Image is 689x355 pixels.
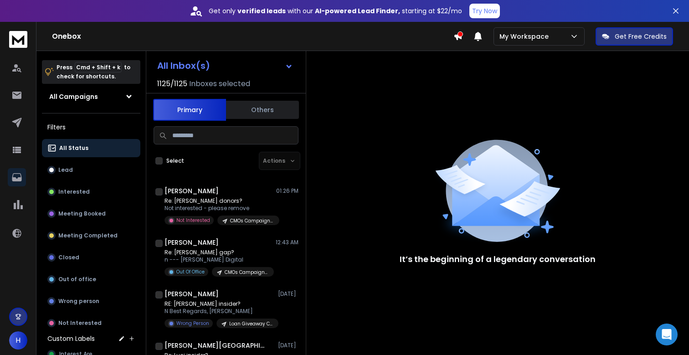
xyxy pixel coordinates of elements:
[42,270,140,288] button: Out of office
[42,226,140,245] button: Meeting Completed
[165,238,219,247] h1: [PERSON_NAME]
[58,254,79,261] p: Closed
[276,239,298,246] p: 12:43 AM
[42,121,140,134] h3: Filters
[176,217,210,224] p: Not Interested
[59,144,88,152] p: All Status
[157,78,187,89] span: 1125 / 1125
[150,57,300,75] button: All Inbox(s)
[615,32,667,41] p: Get Free Credits
[165,308,274,315] p: N Best Regards, [PERSON_NAME]
[225,269,268,276] p: CMOs Campaign Optivate
[276,187,298,195] p: 01:26 PM
[42,139,140,157] button: All Status
[165,197,274,205] p: Re: [PERSON_NAME] donors?
[165,300,274,308] p: RE: [PERSON_NAME] insider?
[165,256,274,263] p: n --- [PERSON_NAME] Digital
[157,61,210,70] h1: All Inbox(s)
[57,63,130,81] p: Press to check for shortcuts.
[165,249,274,256] p: Re: [PERSON_NAME] gap?
[278,342,298,349] p: [DATE]
[42,314,140,332] button: Not Interested
[153,99,226,121] button: Primary
[469,4,500,18] button: Try Now
[230,217,274,224] p: CMOs Campaign Optivate
[9,331,27,350] button: H
[176,268,205,275] p: Out Of Office
[400,253,596,266] p: It’s the beginning of a legendary conversation
[58,232,118,239] p: Meeting Completed
[42,292,140,310] button: Wrong person
[52,31,453,42] h1: Onebox
[226,100,299,120] button: Others
[472,6,497,15] p: Try Now
[75,62,122,72] span: Cmd + Shift + k
[42,161,140,179] button: Lead
[58,298,99,305] p: Wrong person
[42,87,140,106] button: All Campaigns
[209,6,462,15] p: Get only with our starting at $22/mo
[165,186,219,196] h1: [PERSON_NAME]
[9,31,27,48] img: logo
[42,248,140,267] button: Closed
[499,32,552,41] p: My Workspace
[49,92,98,101] h1: All Campaigns
[58,276,96,283] p: Out of office
[58,188,90,196] p: Interested
[166,157,184,165] label: Select
[58,166,73,174] p: Lead
[58,210,106,217] p: Meeting Booked
[165,289,219,298] h1: [PERSON_NAME]
[237,6,286,15] strong: verified leads
[165,341,265,350] h1: [PERSON_NAME][GEOGRAPHIC_DATA]
[278,290,298,298] p: [DATE]
[58,319,102,327] p: Not Interested
[47,334,95,343] h3: Custom Labels
[42,183,140,201] button: Interested
[596,27,673,46] button: Get Free Credits
[165,205,274,212] p: Not interested - please remove
[176,320,209,327] p: Wrong Person
[315,6,400,15] strong: AI-powered Lead Finder,
[42,205,140,223] button: Meeting Booked
[189,78,250,89] h3: Inboxes selected
[229,320,273,327] p: Loan Giveaway CEM
[656,324,678,345] div: Open Intercom Messenger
